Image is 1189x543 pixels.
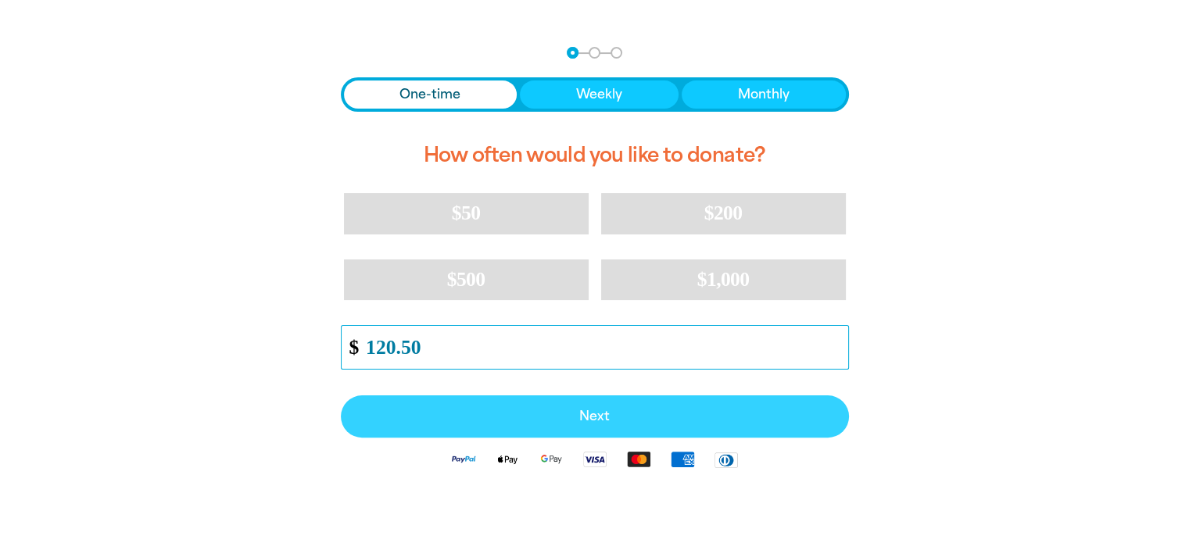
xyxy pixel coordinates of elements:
[704,202,743,224] span: $200
[341,395,849,438] button: Pay with Credit Card
[617,450,661,468] img: Mastercard logo
[344,193,589,234] button: $50
[682,80,846,109] button: Monthly
[447,268,485,291] span: $500
[399,85,460,104] span: One-time
[520,80,679,109] button: Weekly
[341,130,849,180] h2: How often would you like to donate?
[341,438,849,480] div: Available payment methods
[355,326,847,369] input: Enter custom amount
[344,259,589,300] button: $500
[485,450,529,468] img: Apple Pay logo
[358,410,832,423] span: Next
[576,85,622,104] span: Weekly
[442,450,485,468] img: Paypal logo
[573,450,617,468] img: Visa logo
[342,330,359,365] span: $
[601,259,846,300] button: $1,000
[611,47,622,59] button: Navigate to step 3 of 3 to enter your payment details
[344,80,518,109] button: One-time
[704,451,748,469] img: Diners Club logo
[452,202,480,224] span: $50
[567,47,578,59] button: Navigate to step 1 of 3 to enter your donation amount
[601,193,846,234] button: $200
[341,77,849,112] div: Donation frequency
[529,450,573,468] img: Google Pay logo
[589,47,600,59] button: Navigate to step 2 of 3 to enter your details
[738,85,790,104] span: Monthly
[697,268,750,291] span: $1,000
[661,450,704,468] img: American Express logo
